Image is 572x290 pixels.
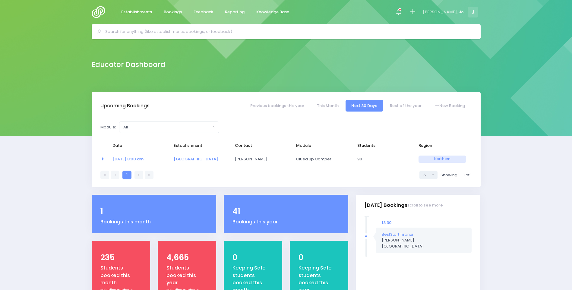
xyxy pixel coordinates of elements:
a: Reporting [220,6,250,18]
div: Bookings this year [232,218,340,225]
div: 41 [232,206,340,217]
a: Next [134,171,143,179]
a: [GEOGRAPHIC_DATA] [174,156,218,162]
a: Knowledge Base [251,6,294,18]
div: 0 [299,252,340,263]
span: Contact [235,143,283,149]
span: [PERSON_NAME] [235,156,283,162]
a: Next 30 Days [346,100,383,112]
span: Bookings [164,9,182,15]
h2: Educator Dashboard [92,61,165,69]
span: J [468,7,478,17]
h3: [DATE] Bookings [365,197,443,214]
a: [DATE] 8:00 am [112,156,144,162]
div: 0 [232,252,273,263]
td: Amber Porter [231,152,292,167]
span: Jo [459,9,464,15]
span: Region [419,143,466,149]
span: Feedback [194,9,213,15]
a: First [100,171,109,179]
td: <a href="https://app.stjis.org.nz/establishments/206666" class="font-weight-bold">Ruakaka School</a> [170,152,231,167]
div: Bookings this month [100,218,207,225]
div: Students booked this month [100,264,141,286]
img: Logo [92,6,109,18]
button: Select page size [419,171,438,179]
span: 13:30 [382,220,392,225]
a: This Month [311,100,344,112]
span: Showing 1 - 1 of 1 [441,172,472,178]
span: Clued up Camper [296,156,344,162]
button: All [119,121,219,133]
div: 5 [423,172,430,178]
span: Reporting [225,9,245,15]
div: 4,665 [166,252,207,263]
span: Students [357,143,405,149]
td: 90 [353,152,415,167]
span: Establishment [174,143,221,149]
a: Previous bookings this year [244,100,310,112]
span: Knowledge Base [256,9,289,15]
td: Northern [415,152,472,167]
a: New Booking [428,100,471,112]
div: All [123,124,211,130]
div: 1 [100,206,207,217]
span: [GEOGRAPHIC_DATA] [382,243,424,249]
span: Northern [419,156,466,163]
div: Students booked this year [166,264,207,286]
a: BestStart Tironui [382,232,413,237]
a: Previous [111,171,119,179]
input: Search for anything (like establishments, bookings, or feedback) [105,27,472,36]
a: 1 [122,171,131,179]
a: Establishments [116,6,157,18]
td: <a href="https://app.stjis.org.nz/bookings/523633" class="font-weight-bold">08 Oct at 8:00 am</a> [109,152,170,167]
label: Module: [100,124,116,130]
span: Date [112,143,160,149]
span: 90 [357,156,405,162]
a: Rest of the year [384,100,428,112]
a: Last [145,171,153,179]
h3: Upcoming Bookings [100,103,150,109]
div: 235 [100,252,141,263]
a: Bookings [159,6,187,18]
td: Clued up Camper [292,152,353,167]
span: [PERSON_NAME] [382,237,424,249]
span: [PERSON_NAME], [423,9,458,15]
span: Module [296,143,344,149]
a: Feedback [189,6,218,18]
span: Establishments [121,9,152,15]
small: scroll to see more [407,203,443,208]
